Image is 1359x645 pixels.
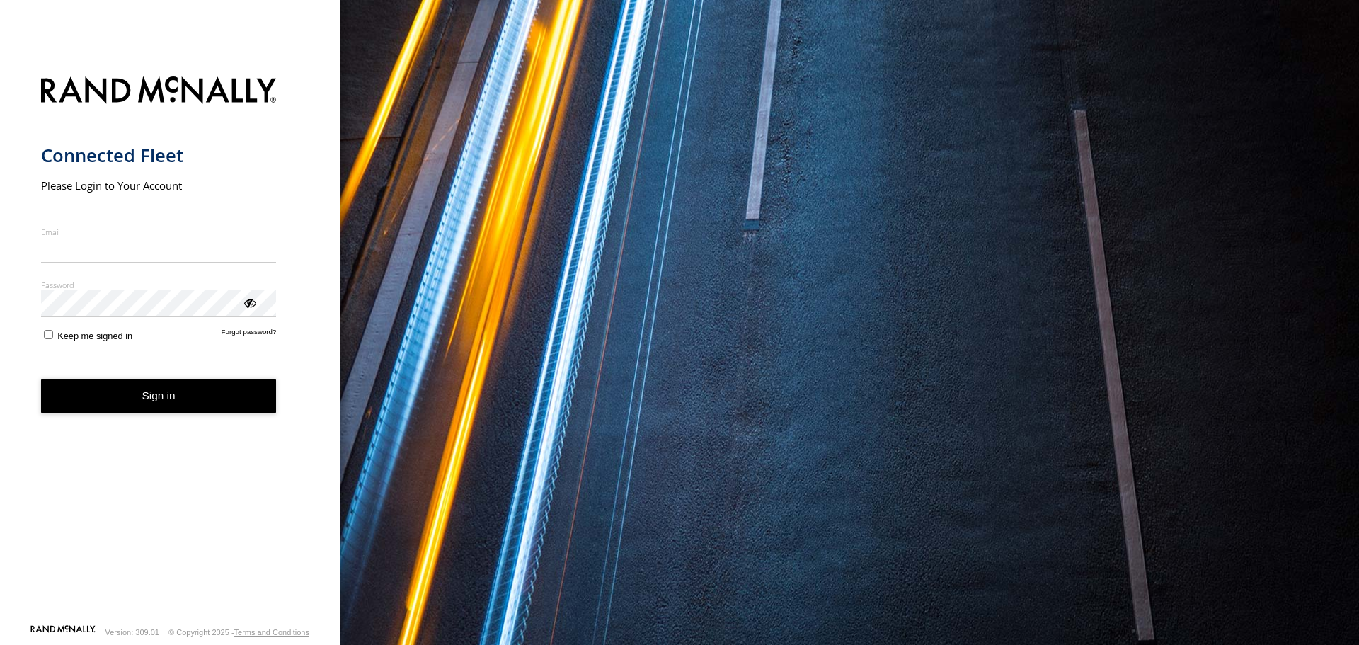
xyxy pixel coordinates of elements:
input: Keep me signed in [44,330,53,339]
h1: Connected Fleet [41,144,277,167]
h2: Please Login to Your Account [41,178,277,193]
a: Forgot password? [222,328,277,341]
form: main [41,68,299,624]
div: ViewPassword [242,295,256,309]
img: Rand McNally [41,74,277,110]
div: Version: 309.01 [105,628,159,637]
button: Sign in [41,379,277,413]
span: Keep me signed in [57,331,132,341]
label: Email [41,227,277,237]
a: Terms and Conditions [234,628,309,637]
a: Visit our Website [30,625,96,639]
label: Password [41,280,277,290]
div: © Copyright 2025 - [168,628,309,637]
